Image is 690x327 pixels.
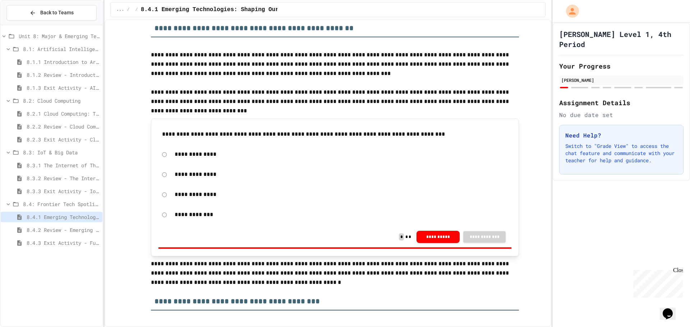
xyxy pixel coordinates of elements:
[23,97,100,104] span: 8.2: Cloud Computing
[27,84,100,92] span: 8.1.3 Exit Activity - AI Detective
[141,5,331,14] span: 8.4.1 Emerging Technologies: Shaping Our Digital Future
[559,29,684,49] h1: [PERSON_NAME] Level 1, 4th Period
[27,110,100,117] span: 8.2.1 Cloud Computing: Transforming the Digital World
[23,200,100,208] span: 8.4: Frontier Tech Spotlight
[565,131,677,140] h3: Need Help?
[23,149,100,156] span: 8.3: IoT & Big Data
[558,3,581,19] div: My Account
[565,143,677,164] p: Switch to "Grade View" to access the chat feature and communicate with your teacher for help and ...
[19,32,100,40] span: Unit 8: Major & Emerging Technologies
[27,58,100,66] span: 8.1.1 Introduction to Artificial Intelligence
[40,9,74,17] span: Back to Teams
[116,7,124,13] span: ...
[27,187,100,195] span: 8.3.3 Exit Activity - IoT Data Detective Challenge
[127,7,129,13] span: /
[559,111,684,119] div: No due date set
[27,213,100,221] span: 8.4.1 Emerging Technologies: Shaping Our Digital Future
[27,226,100,234] span: 8.4.2 Review - Emerging Technologies: Shaping Our Digital Future
[27,162,100,169] span: 8.3.1 The Internet of Things and Big Data: Our Connected Digital World
[3,3,50,46] div: Chat with us now!Close
[630,267,683,298] iframe: chat widget
[660,298,683,320] iframe: chat widget
[27,71,100,79] span: 8.1.2 Review - Introduction to Artificial Intelligence
[27,174,100,182] span: 8.3.2 Review - The Internet of Things and Big Data
[23,45,100,53] span: 8.1: Artificial Intelligence Basics
[559,61,684,71] h2: Your Progress
[27,239,100,247] span: 8.4.3 Exit Activity - Future Tech Challenge
[27,123,100,130] span: 8.2.2 Review - Cloud Computing
[135,7,138,13] span: /
[559,98,684,108] h2: Assignment Details
[561,77,681,83] div: [PERSON_NAME]
[27,136,100,143] span: 8.2.3 Exit Activity - Cloud Service Detective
